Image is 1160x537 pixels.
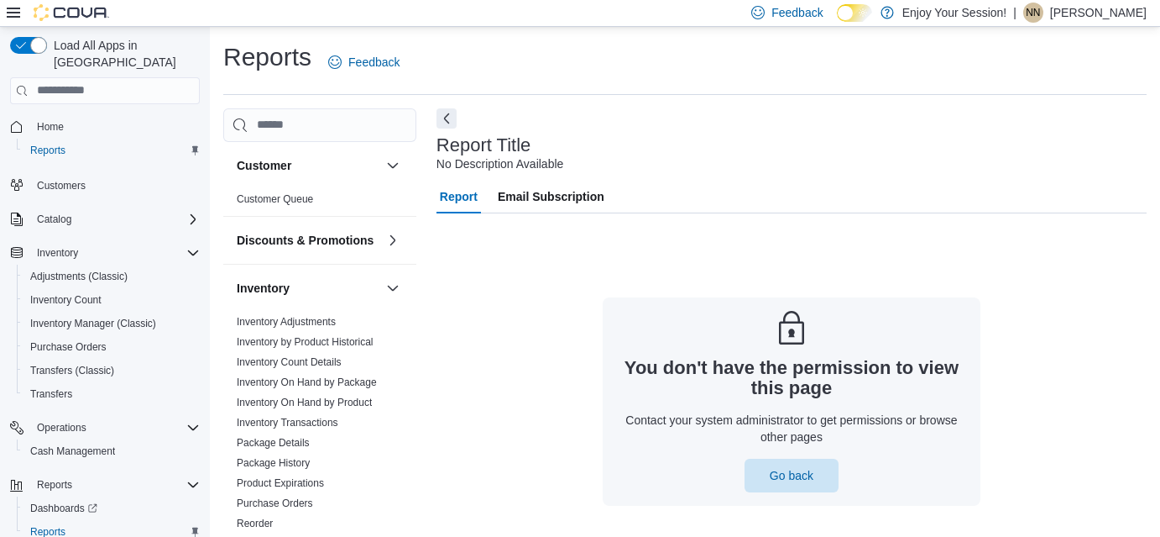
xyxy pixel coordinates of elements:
button: Inventory Manager (Classic) [17,312,206,335]
button: Go back [745,459,839,492]
a: Cash Management [24,441,122,461]
a: Product Expirations [237,477,324,489]
div: Nijil Narayanan [1023,3,1043,23]
h1: Reports [223,40,311,74]
p: Contact your system administrator to get permissions or browse other pages [616,412,967,445]
span: Customers [30,174,200,195]
span: Operations [30,418,200,438]
a: Transfers [24,384,79,404]
span: Dashboards [30,502,97,515]
span: Operations [37,421,86,434]
a: Customer Queue [237,193,313,205]
span: Go back [770,467,813,484]
span: Cash Management [24,441,200,461]
span: Inventory Adjustments [237,315,336,329]
span: Product Expirations [237,476,324,490]
button: Reports [3,473,206,497]
span: Adjustments (Classic) [24,266,200,287]
button: Cash Management [17,440,206,463]
span: Inventory Count Details [237,355,342,369]
span: Inventory Manager (Classic) [24,313,200,334]
span: Catalog [30,209,200,229]
span: Cash Management [30,445,115,458]
span: Package History [237,456,310,470]
button: Catalog [3,208,206,231]
span: Inventory Manager (Classic) [30,317,156,330]
button: Inventory [30,243,85,263]
h3: You don't have the permission to view this page [616,358,967,398]
button: Inventory [3,241,206,265]
a: Purchase Orders [24,337,113,357]
a: Inventory Count Details [237,356,342,368]
a: Reports [24,140,72,161]
a: Customers [30,176,92,196]
a: Inventory Manager (Classic) [24,313,163,334]
span: Dashboards [24,498,200,519]
a: Package History [237,457,310,469]
span: Transfers [30,387,72,401]
span: Email Subscription [498,180,604,213]
span: Load All Apps in [GEOGRAPHIC_DATA] [47,37,200,71]
button: Inventory [383,278,403,298]
span: Inventory Count [24,290,200,310]
a: Package Details [237,437,310,449]
button: Operations [30,418,93,438]
button: Customers [3,172,206,197]
span: Reorder [237,517,273,530]
a: Inventory Transactions [237,417,338,429]
p: [PERSON_NAME] [1050,3,1147,23]
h3: Inventory [237,280,290,297]
span: Purchase Orders [24,337,200,357]
button: Customer [237,157,379,174]
h3: Report Title [436,135,530,155]
span: Home [30,116,200,137]
span: Feedback [348,54,400,71]
span: Reports [30,144,65,157]
a: Transfers (Classic) [24,361,121,381]
button: Inventory Count [17,288,206,312]
input: Dark Mode [837,4,872,22]
a: Dashboards [17,497,206,520]
button: Home [3,114,206,139]
span: Purchase Orders [237,497,313,510]
span: Inventory Count [30,293,102,307]
span: Customer Queue [237,192,313,206]
a: Inventory On Hand by Package [237,376,377,388]
button: Catalog [30,209,78,229]
button: Customer [383,155,403,176]
span: Catalog [37,213,71,226]
button: Purchase Orders [17,335,206,359]
span: Report [440,180,478,213]
a: Home [30,117,71,137]
span: Inventory by Product Historical [237,335,374,349]
span: Inventory On Hand by Product [237,396,372,409]
p: Enjoy Your Session! [902,3,1007,23]
button: Reports [30,475,79,495]
span: Feedback [771,4,823,21]
span: Inventory [30,243,200,263]
span: Purchase Orders [30,340,107,354]
a: Adjustments (Classic) [24,266,134,287]
span: Inventory On Hand by Package [237,376,377,389]
a: Inventory Adjustments [237,316,336,328]
button: Adjustments (Classic) [17,265,206,288]
button: Inventory [237,280,379,297]
span: Customers [37,179,86,192]
a: Inventory On Hand by Product [237,397,372,408]
span: Reports [37,478,72,492]
a: Purchase Orders [237,498,313,509]
h3: Discounts & Promotions [237,232,374,249]
button: Reports [17,139,206,162]
a: Inventory Count [24,290,108,310]
span: Reports [24,140,200,161]
span: Adjustments (Classic) [30,270,128,283]
a: Dashboards [24,498,104,519]
button: Next [436,108,457,129]
div: No Description Available [436,155,564,173]
img: Cova [34,4,109,21]
a: Inventory by Product Historical [237,336,374,348]
span: Inventory [37,246,78,260]
span: NN [1026,3,1040,23]
span: Inventory Transactions [237,416,338,429]
span: Package Details [237,436,310,450]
